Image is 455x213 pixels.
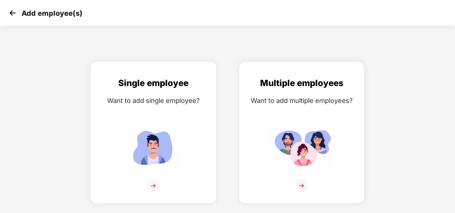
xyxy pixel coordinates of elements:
[246,76,357,90] div: Multiple employees
[98,76,209,90] div: Single employee
[295,179,308,192] img: svg+xml;base64,PHN2ZyB4bWxucz0iaHR0cDovL3d3dy53My5vcmcvMjAwMC9zdmciIHdpZHRoPSIzNiIgaGVpZ2h0PSIzNi...
[121,125,186,170] img: svg+xml;base64,PHN2ZyB4bWxucz0iaHR0cDovL3d3dy53My5vcmcvMjAwMC9zdmciIGlkPSJTaW5nbGVfZW1wbG95ZWUiIH...
[98,95,209,106] div: Want to add single employee?
[21,9,82,18] p: Add employee(s)
[269,125,334,170] img: svg+xml;base64,PHN2ZyB4bWxucz0iaHR0cDovL3d3dy53My5vcmcvMjAwMC9zdmciIGlkPSJNdWx0aXBsZV9lbXBsb3llZS...
[246,95,357,106] div: Want to add multiple employees?
[147,179,160,192] img: svg+xml;base64,PHN2ZyB4bWxucz0iaHR0cDovL3d3dy53My5vcmcvMjAwMC9zdmciIHdpZHRoPSIzNiIgaGVpZ2h0PSIzNi...
[7,8,18,18] img: svg+xml;base64,PHN2ZyB4bWxucz0iaHR0cDovL3d3dy53My5vcmcvMjAwMC9zdmciIHdpZHRoPSIzMCIgaGVpZ2h0PSIzMC...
